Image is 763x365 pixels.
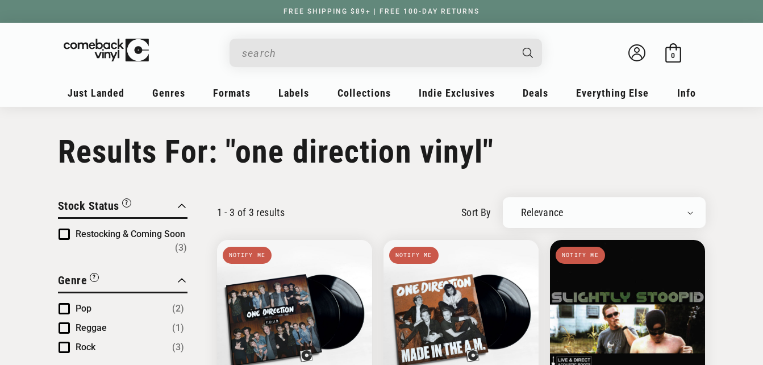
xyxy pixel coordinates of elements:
[461,205,491,220] label: sort by
[523,87,548,99] span: Deals
[58,199,119,213] span: Stock Status
[152,87,185,99] span: Genres
[512,39,543,67] button: Search
[172,302,184,316] span: Number of products: (2)
[76,229,185,239] span: Restocking & Coming Soon
[172,341,184,354] span: Number of products: (3)
[58,273,87,287] span: Genre
[175,241,187,255] span: Number of products: (3)
[419,87,495,99] span: Indie Exclusives
[76,322,107,333] span: Reggae
[576,87,649,99] span: Everything Else
[671,51,675,60] span: 0
[68,87,124,99] span: Just Landed
[58,197,131,217] button: Filter by Stock Status
[242,42,511,65] input: search
[76,303,91,314] span: Pop
[677,87,696,99] span: Info
[337,87,391,99] span: Collections
[272,7,491,15] a: FREE SHIPPING $89+ | FREE 100-DAY RETURNS
[278,87,309,99] span: Labels
[58,133,706,171] h1: Results For: "one direction vinyl"
[58,272,99,292] button: Filter by Genre
[76,342,95,352] span: Rock
[213,87,251,99] span: Formats
[217,206,285,218] p: 1 - 3 of 3 results
[230,39,542,67] div: Search
[172,321,184,335] span: Number of products: (1)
